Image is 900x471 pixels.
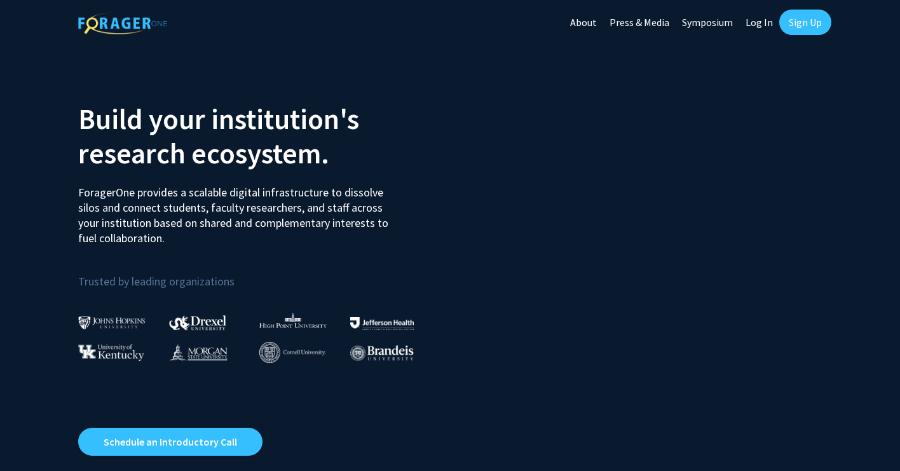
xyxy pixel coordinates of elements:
img: University of Kentucky [78,344,144,361]
img: Drexel University [169,315,226,330]
img: Brandeis University [350,345,414,361]
p: Trusted by leading organizations [78,256,440,291]
img: Cornell University [259,342,325,363]
a: Opens in a new tab [78,428,262,456]
img: Thomas Jefferson University [350,317,414,329]
img: High Point University [259,313,327,328]
a: Sign Up [779,10,831,35]
p: ForagerOne provides a scalable digital infrastructure to dissolve silos and connect students, fac... [78,175,397,246]
img: ForagerOne Logo [78,12,167,34]
img: Johns Hopkins University [78,316,146,329]
img: Morgan State University [169,344,228,360]
h2: Build your institution's research ecosystem. [78,102,440,170]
